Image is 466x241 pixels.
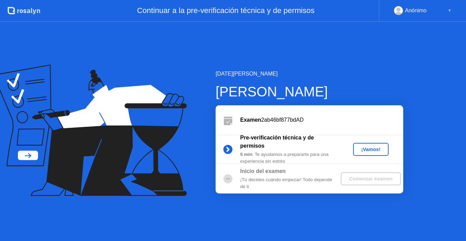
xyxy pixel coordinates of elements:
b: Pre-verificación técnica y de permisos [240,135,314,149]
button: ¡Vamos! [353,143,389,156]
div: : Te ayudamos a prepararte para una experiencia sin estrés [240,151,338,165]
b: Inicio del examen [240,168,286,174]
b: Examen [240,117,261,123]
div: ¡Vamos! [356,147,386,152]
button: Comenzar examen [341,172,401,185]
b: 5 min [240,152,252,157]
div: [DATE][PERSON_NAME] [216,70,403,78]
div: ▼ [448,6,451,15]
div: 2ab46bf877bdAD [240,116,403,124]
div: ¡Tú decides cuándo empezar! Todo depende de ti [240,176,338,190]
div: Anónimo [405,6,426,15]
div: [PERSON_NAME] [216,81,403,102]
div: Comenzar examen [344,176,398,182]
